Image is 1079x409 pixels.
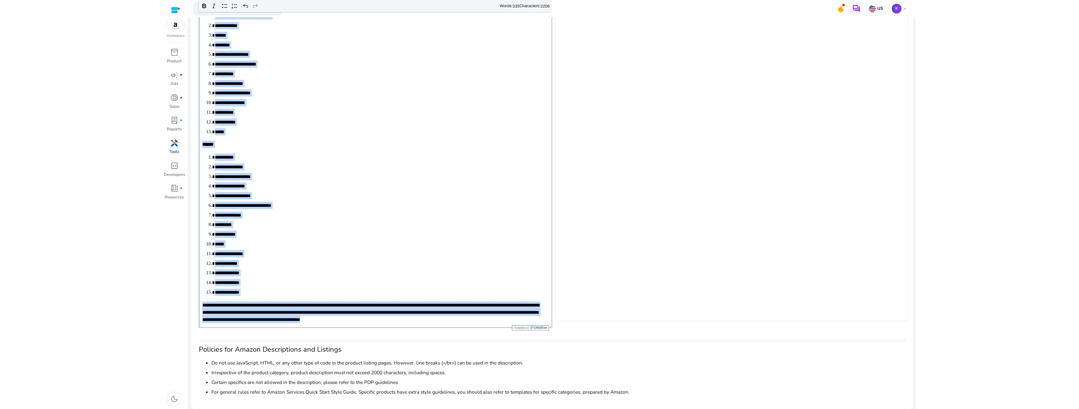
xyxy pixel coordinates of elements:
a: code_blocksDevelopers [163,160,185,183]
p: Marketplace [167,34,184,38]
li: For general rules refer to Amazon Services Quick Start Style Guide. Specific products have extra ... [211,388,905,396]
h3: Policies for Amazon Descriptions and Listings [199,345,905,354]
p: Resources [165,194,184,201]
span: book_4 [170,184,178,192]
p: Tools [169,149,179,155]
span: fiber_manual_record [180,97,183,99]
a: handymanTools [163,138,185,160]
span: inventory_2 [170,48,178,56]
a: lab_profilefiber_manual_recordReports [163,115,185,138]
p: Ads [171,81,178,87]
p: Sales [169,104,179,110]
li: Do not use JavaScript, HTML, or any other type of code in the product listing pages. However, lin... [211,359,905,366]
p: US [876,6,883,12]
span: handyman [170,139,178,147]
img: us.svg [869,5,876,12]
a: donut_smallfiber_manual_recordSales [163,92,185,115]
p: Product [167,58,182,65]
span: search [199,4,207,13]
span: dark_mode [170,395,178,403]
span: Powered by [513,327,529,329]
p: K [892,4,901,13]
label: 2208 [540,3,550,8]
span: lab_profile [170,116,178,124]
div: Words: Characters: [500,2,550,10]
span: fiber_manual_record [180,119,183,122]
span: fiber_manual_record [180,187,183,190]
li: Irrespective of the product category, product description must not exceed 2000 characters, includ... [211,369,905,376]
a: campaignfiber_manual_recordAds [163,70,185,92]
p: Reports [167,126,182,133]
a: inventory_2Product [163,47,185,70]
span: code_blocks [170,162,178,170]
a: book_4fiber_manual_recordResources [163,183,185,206]
span: campaign [170,71,178,79]
p: Developers [164,172,185,178]
img: amazon.svg [166,21,185,31]
span: donut_small [170,94,178,102]
span: keyboard_arrow_down [902,6,908,12]
li: Certain specifics are not allowed in the description, please refer to the PDP guidelines [211,379,905,386]
span: fiber_manual_record [180,74,183,76]
label: 335 [513,3,519,8]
